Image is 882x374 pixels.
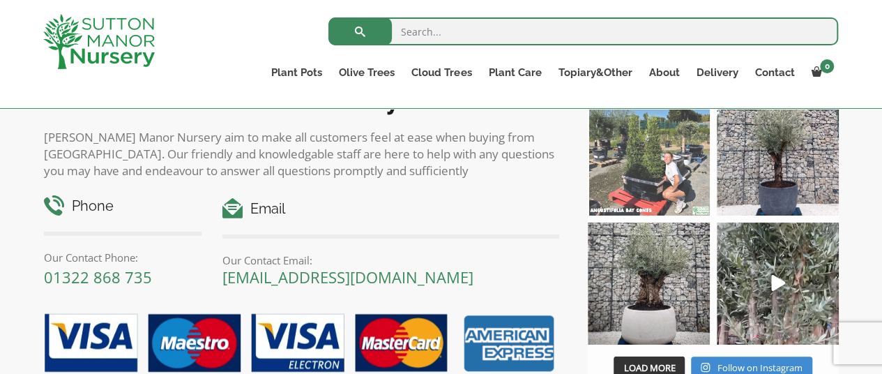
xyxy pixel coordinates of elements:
img: New arrivals Monday morning of beautiful olive trees 🤩🤩 The weather is beautiful this summer, gre... [717,223,839,345]
a: [EMAIL_ADDRESS][DOMAIN_NAME] [222,267,473,287]
a: Plant Care [480,63,549,82]
span: 0 [820,59,834,73]
a: Cloud Trees [403,63,480,82]
span: Load More [623,361,675,374]
svg: Play [771,275,785,291]
span: Follow on Instagram [717,361,803,374]
a: Plant Pots [263,63,330,82]
img: Our elegant & picturesque Angustifolia Cones are an exquisite addition to your Bay Tree collectio... [588,93,710,216]
h4: Email [222,198,559,220]
a: 0 [803,63,838,82]
img: logo [43,14,155,69]
a: About [640,63,687,82]
img: A beautiful multi-stem Spanish Olive tree potted in our luxurious fibre clay pots 😍😍 [717,93,839,216]
h4: Phone [44,195,202,217]
a: 01322 868 735 [44,267,152,287]
p: [PERSON_NAME] Manor Nursery aim to make all customers feel at ease when buying from [GEOGRAPHIC_D... [44,129,560,179]
a: Delivery [687,63,746,82]
p: Our Contact Phone: [44,249,202,266]
a: Olive Trees [330,63,403,82]
a: Contact [746,63,803,82]
p: Our Contact Email: [222,252,559,269]
input: Search... [328,17,838,45]
h2: Contact [44,85,560,114]
svg: Instagram [701,362,710,373]
a: Play [717,223,839,345]
b: Sutton Manor Nursery [135,85,400,114]
img: Check out this beauty we potted at our nursery today ❤️‍🔥 A huge, ancient gnarled Olive tree plan... [588,223,710,345]
a: Topiary&Other [549,63,640,82]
